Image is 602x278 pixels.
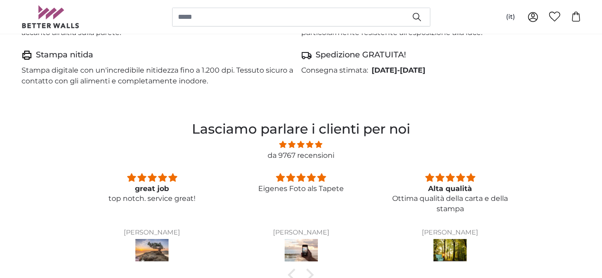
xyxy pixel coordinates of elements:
p: Ottima qualità della carta e della stampa [386,194,514,214]
div: [PERSON_NAME] [88,229,216,236]
a: da 9767 recensioni [268,151,334,160]
img: Betterwalls [22,5,80,28]
p: Consegna stimata: [301,65,368,76]
button: (it) [499,9,522,25]
span: [DATE] [372,66,397,74]
div: [PERSON_NAME] [386,229,514,236]
h4: Stampa nitida [36,49,93,61]
h2: Lasciamo parlare i clienti per noi [77,119,524,139]
p: top notch. service great! [88,194,216,204]
div: 5 stars [88,172,216,184]
b: - [372,66,425,74]
span: 4.81 stars [77,139,524,150]
div: great job [88,184,216,194]
img: Eigenes Foto als Tapete [285,239,318,264]
p: Eigenes Foto als Tapete [238,184,365,194]
div: 5 stars [238,172,365,184]
div: 5 stars [386,172,514,184]
h4: Spedizione GRATUITA! [316,49,406,61]
p: Stampa digitale con un'incredibile nitidezza fino a 1.200 dpi. Tessuto sicuro a contatto con gli ... [22,65,294,87]
div: [PERSON_NAME] [238,229,365,236]
img: Fototapete Old Pine [135,239,169,264]
div: Alta qualità [386,184,514,194]
img: Fototapete Sonnenuntergang zwischen den Bäumen [433,239,467,264]
span: [DATE] [400,66,425,74]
